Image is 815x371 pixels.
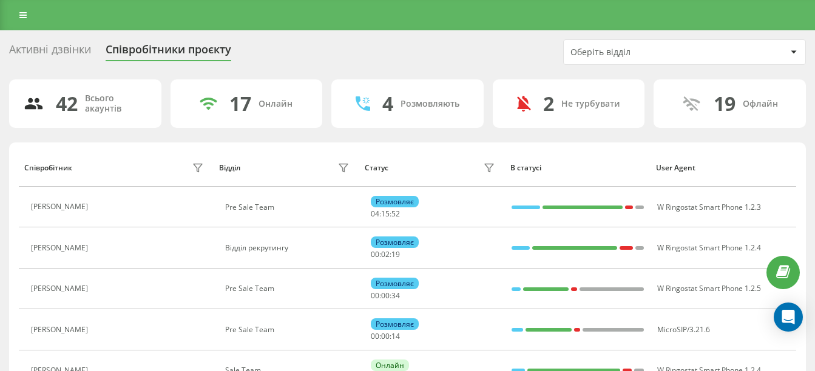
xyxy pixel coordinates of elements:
div: Онлайн [259,99,293,109]
span: W Ringostat Smart Phone 1.2.3 [657,202,761,212]
div: [PERSON_NAME] [31,284,91,293]
div: Відділ рекрутингу [225,244,352,252]
div: Розмовляє [371,278,419,289]
div: [PERSON_NAME] [31,202,91,211]
span: 00 [381,331,390,341]
span: 00 [371,290,379,301]
div: Розмовляє [371,196,419,207]
div: Pre Sale Team [225,284,352,293]
span: 00 [371,249,379,259]
div: [PERSON_NAME] [31,326,91,334]
div: Статус [365,164,388,172]
div: Онлайн [371,359,409,371]
span: 15 [381,209,390,219]
div: [PERSON_NAME] [31,244,91,252]
div: 42 [56,92,78,115]
span: 19 [391,249,400,259]
span: 00 [381,290,390,301]
span: 02 [381,249,390,259]
span: 00 [371,331,379,341]
div: 4 [382,92,393,115]
div: В статусі [510,164,644,172]
div: : : [371,292,400,300]
div: Співробітник [24,164,72,172]
div: Розмовляє [371,236,419,248]
div: Pre Sale Team [225,326,352,334]
div: Співробітники проєкту [106,43,231,62]
div: Розмовляє [371,318,419,330]
div: Не турбувати [561,99,620,109]
div: Активні дзвінки [9,43,91,62]
div: 2 [543,92,554,115]
div: 17 [229,92,251,115]
span: 34 [391,290,400,301]
div: Відділ [219,164,240,172]
span: MicroSIP/3.21.6 [657,324,710,335]
span: 04 [371,209,379,219]
span: W Ringostat Smart Phone 1.2.4 [657,242,761,253]
div: Pre Sale Team [225,203,352,212]
span: 52 [391,209,400,219]
div: Розмовляють [401,99,459,109]
div: User Agent [656,164,790,172]
div: 19 [714,92,736,115]
div: Офлайн [743,99,778,109]
div: : : [371,332,400,341]
div: : : [371,210,400,218]
div: Open Intercom Messenger [774,302,803,332]
div: Всього акаунтів [85,93,147,114]
span: 14 [391,331,400,341]
div: : : [371,250,400,259]
div: Оберіть відділ [570,47,715,58]
span: W Ringostat Smart Phone 1.2.5 [657,283,761,293]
